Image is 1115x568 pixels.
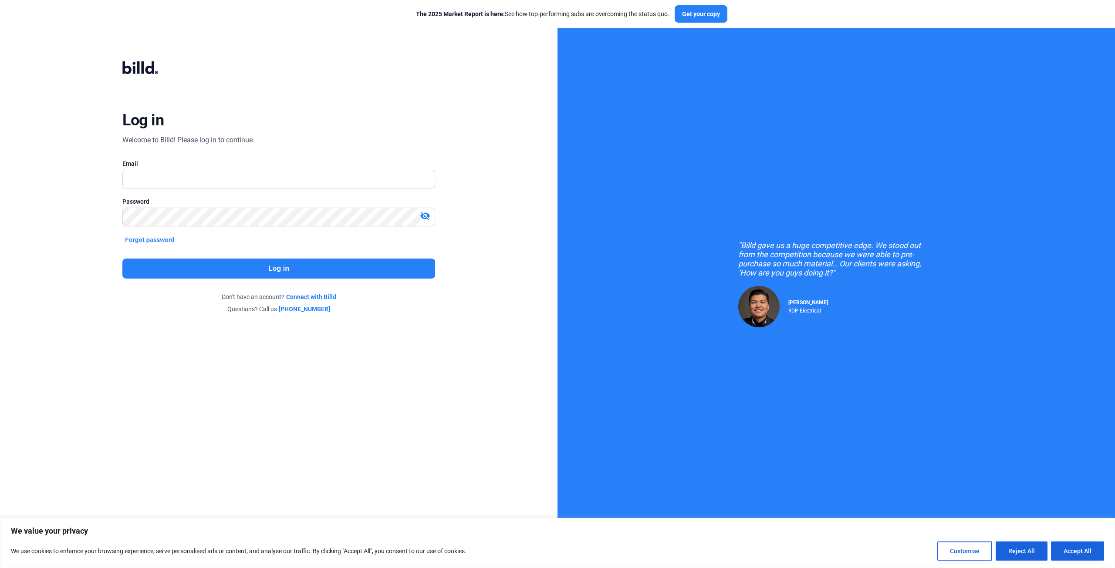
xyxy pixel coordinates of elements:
[122,235,177,245] button: Forgot password
[937,541,992,561] button: Customise
[122,259,435,279] button: Log in
[738,241,934,277] div: "Billd gave us a huge competitive edge. We stood out from the competition because we were able to...
[279,305,330,313] a: [PHONE_NUMBER]
[11,526,1104,536] p: We value your privacy
[122,197,435,206] div: Password
[122,305,435,313] div: Questions? Call us
[416,10,669,18] div: See how top-performing subs are overcoming the status quo.
[416,10,505,17] span: The 2025 Market Report is here:
[996,541,1047,561] button: Reject All
[286,292,336,301] a: Connect with Billd
[420,211,430,221] mat-icon: visibility_off
[122,135,254,145] div: Welcome to Billd! Please log in to continue.
[122,292,435,301] div: Don't have an account?
[675,5,727,23] button: Get your copy
[788,299,828,306] span: [PERSON_NAME]
[788,306,828,314] div: RDP Electrical
[1051,541,1104,561] button: Accept All
[738,286,780,327] img: Raul Pacheco
[122,159,435,168] div: Email
[122,111,164,130] div: Log in
[11,546,466,556] p: We use cookies to enhance your browsing experience, serve personalised ads or content, and analys...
